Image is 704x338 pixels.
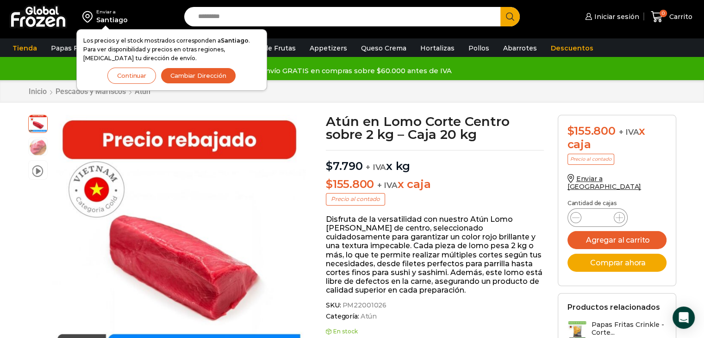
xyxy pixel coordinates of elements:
p: x kg [326,150,544,173]
a: Appetizers [305,39,352,57]
a: Papas Fritas [46,39,98,57]
button: Search button [500,7,520,26]
a: Hortalizas [416,39,459,57]
a: Atún [134,87,151,96]
span: Categoría: [326,313,544,320]
p: Precio al contado [567,154,614,165]
a: Pollos [464,39,494,57]
p: x caja [326,178,544,191]
a: Pulpa de Frutas [238,39,300,57]
span: 0 [660,10,667,17]
span: $ [567,124,574,138]
p: Los precios y el stock mostrados corresponden a . Para ver disponibilidad y precios en otras regi... [83,36,260,63]
span: atun corte centro [29,114,47,132]
a: Descuentos [546,39,598,57]
a: Inicio [28,87,47,96]
div: x caja [567,125,667,151]
span: Carrito [667,12,692,21]
h2: Productos relacionados [567,303,660,312]
span: + IVA [377,181,398,190]
p: Cantidad de cajas [567,200,667,207]
a: Atún [359,313,377,320]
span: SKU: [326,301,544,309]
a: Pescados y Mariscos [55,87,126,96]
div: Santiago [96,15,128,25]
p: Precio al contado [326,193,385,205]
h1: Atún en Lomo Corte Centro sobre 2 kg – Caja 20 kg [326,115,544,141]
h3: Papas Fritas Crinkle - Corte... [592,321,667,337]
a: Tienda [8,39,42,57]
nav: Breadcrumb [28,87,151,96]
p: En stock [326,328,544,335]
button: Continuar [107,68,156,84]
div: Enviar a [96,9,128,15]
bdi: 155.800 [567,124,616,138]
a: Abarrotes [498,39,542,57]
a: Iniciar sesión [583,7,639,26]
img: address-field-icon.svg [82,9,96,25]
span: atun-lomo-corte [29,138,47,156]
input: Product quantity [589,211,606,224]
strong: Santiago [221,37,249,44]
span: Iniciar sesión [592,12,639,21]
span: $ [326,159,333,173]
a: 0 Carrito [648,6,695,28]
bdi: 7.790 [326,159,363,173]
span: $ [326,177,333,191]
button: Cambiar Dirección [161,68,236,84]
button: Agregar al carrito [567,231,667,249]
a: Enviar a [GEOGRAPHIC_DATA] [567,175,642,191]
span: PM22001026 [341,301,386,309]
span: + IVA [366,163,386,172]
a: Queso Crema [356,39,411,57]
div: Open Intercom Messenger [673,307,695,329]
span: + IVA [618,127,639,137]
button: Comprar ahora [567,254,667,272]
bdi: 155.800 [326,177,374,191]
p: Disfruta de la versatilidad con nuestro Atún Lomo [PERSON_NAME] de centro, seleccionado cuidadosa... [326,215,544,295]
